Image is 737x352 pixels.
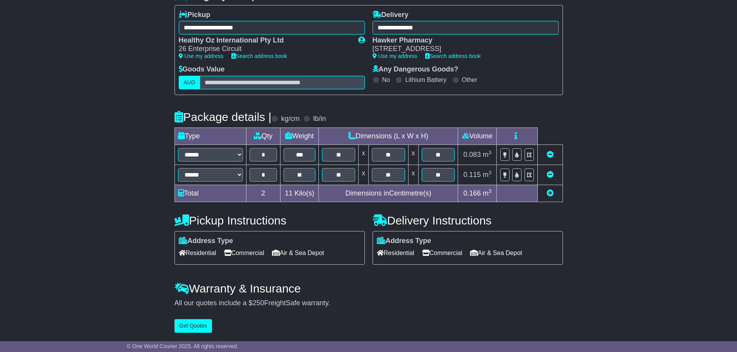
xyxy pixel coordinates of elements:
[373,65,458,74] label: Any Dangerous Goods?
[253,299,264,307] span: 250
[489,170,492,175] sup: 3
[358,145,368,165] td: x
[373,11,409,19] label: Delivery
[174,282,563,295] h4: Warranty & Insurance
[174,299,563,308] div: All our quotes include a $ FreightSafe warranty.
[272,247,324,259] span: Air & Sea Depot
[373,214,563,227] h4: Delivery Instructions
[373,53,417,59] a: Use my address
[174,111,272,123] h4: Package details |
[405,76,446,83] label: Lithium Battery
[483,189,492,197] span: m
[470,247,522,259] span: Air & Sea Depot
[179,76,200,89] label: AUD
[127,343,239,349] span: © One World Courier 2025. All rights reserved.
[280,128,319,145] td: Weight
[285,189,292,197] span: 11
[489,188,492,194] sup: 3
[483,171,492,179] span: m
[179,11,210,19] label: Pickup
[224,247,264,259] span: Commercial
[408,165,418,185] td: x
[179,53,224,59] a: Use my address
[313,115,326,123] label: lb/in
[373,36,551,45] div: Hawker Pharmacy
[174,185,246,202] td: Total
[463,189,481,197] span: 0.166
[425,53,481,59] a: Search address book
[547,189,554,197] a: Add new item
[483,151,492,158] span: m
[458,128,497,145] td: Volume
[174,128,246,145] td: Type
[377,247,414,259] span: Residential
[174,319,212,333] button: Get Quotes
[231,53,287,59] a: Search address book
[463,151,481,158] span: 0.083
[246,128,280,145] td: Qty
[489,150,492,155] sup: 3
[179,237,233,245] label: Address Type
[358,165,368,185] td: x
[547,151,554,158] a: Remove this item
[462,76,477,83] label: Other
[281,115,299,123] label: kg/cm
[246,185,280,202] td: 2
[377,237,431,245] label: Address Type
[179,36,351,45] div: Healthy Oz International Pty Ltd
[422,247,462,259] span: Commercial
[319,128,458,145] td: Dimensions (L x W x H)
[463,171,481,179] span: 0.115
[179,247,216,259] span: Residential
[179,65,225,74] label: Goods Value
[319,185,458,202] td: Dimensions in Centimetre(s)
[179,45,351,53] div: 26 Enterprise Circuit
[547,171,554,179] a: Remove this item
[174,214,365,227] h4: Pickup Instructions
[382,76,390,83] label: No
[373,45,551,53] div: [STREET_ADDRESS]
[280,185,319,202] td: Kilo(s)
[408,145,418,165] td: x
